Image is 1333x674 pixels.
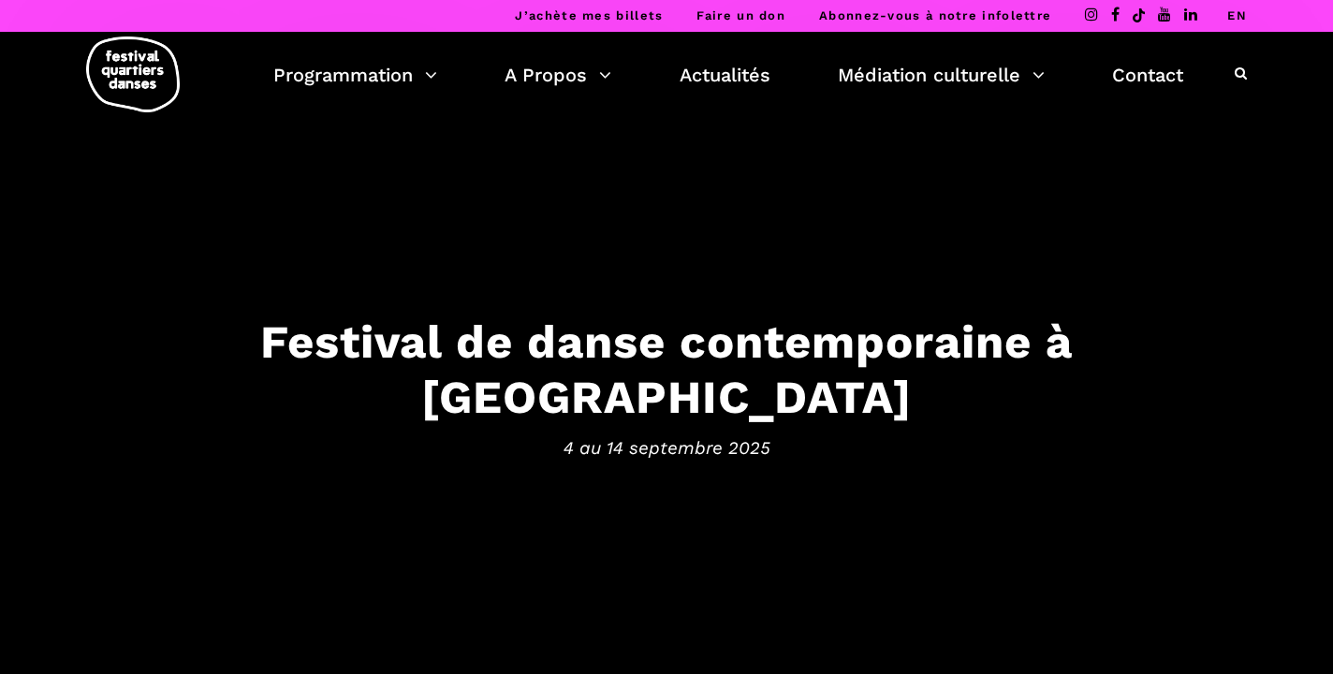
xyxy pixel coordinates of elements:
a: Actualités [680,59,770,91]
a: EN [1227,8,1247,22]
img: logo-fqd-med [86,37,180,112]
a: Contact [1112,59,1183,91]
span: 4 au 14 septembre 2025 [86,433,1247,462]
a: A Propos [505,59,611,91]
h3: Festival de danse contemporaine à [GEOGRAPHIC_DATA] [86,315,1247,425]
a: Programmation [273,59,437,91]
a: Abonnez-vous à notre infolettre [819,8,1051,22]
a: Médiation culturelle [838,59,1045,91]
a: Faire un don [696,8,785,22]
a: J’achète mes billets [515,8,663,22]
